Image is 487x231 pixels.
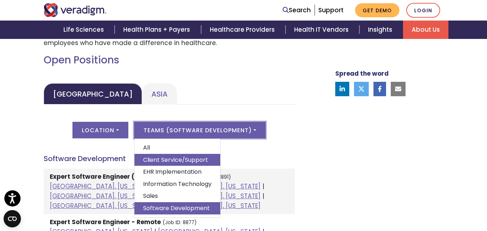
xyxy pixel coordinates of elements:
h4: Software Development [44,154,295,163]
span: | [262,182,264,191]
button: Location [72,122,128,138]
a: [GEOGRAPHIC_DATA], [US_STATE] [50,192,152,200]
a: EHR Implementation [134,166,220,178]
a: Support [318,6,344,14]
a: All [134,142,220,154]
a: [GEOGRAPHIC_DATA], [US_STATE] [50,201,152,210]
a: Client Service/Support [134,154,220,166]
a: Life Sciences [55,21,115,39]
a: Information Technology [134,178,220,190]
small: (Job ID: 8877) [163,219,197,226]
a: [GEOGRAPHIC_DATA] [44,83,142,105]
a: Get Demo [355,3,399,17]
a: Login [406,3,440,18]
button: Open CMP widget [4,210,21,227]
button: Teams (Software Development) [134,122,266,138]
strong: Expert Software Engineer (Backend) - Remote [50,172,196,181]
a: [GEOGRAPHIC_DATA], [US_STATE] [50,182,152,191]
a: Search [283,5,311,15]
a: Health Plans + Payers [115,21,201,39]
strong: Spread the word [335,69,389,78]
strong: Expert Software Engineer - Remote [50,218,161,226]
a: Sales [134,190,220,202]
a: Insights [359,21,403,39]
img: Veradigm logo [44,3,107,17]
a: Healthcare Providers [201,21,285,39]
a: About Us [403,21,448,39]
h2: Open Positions [44,54,295,66]
a: Asia [142,83,177,105]
span: | [262,192,264,200]
a: Health IT Vendors [285,21,359,39]
a: Software Development [134,202,220,214]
